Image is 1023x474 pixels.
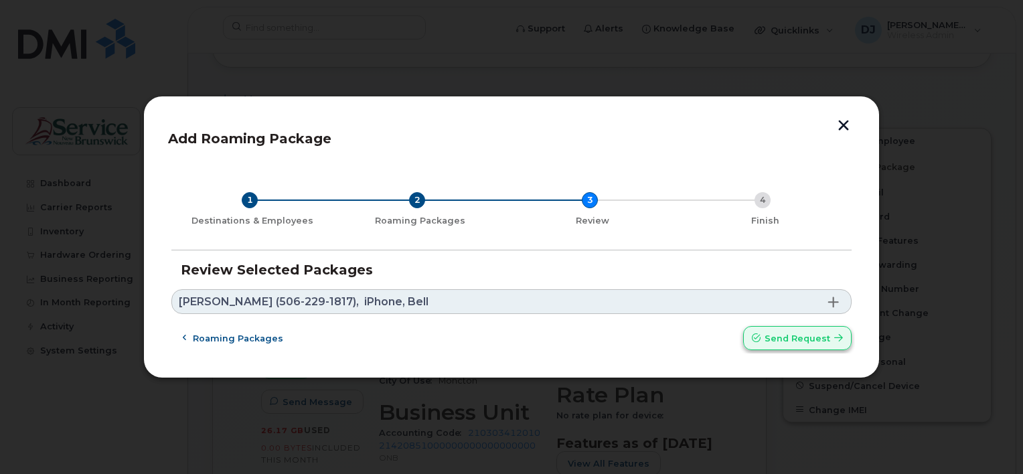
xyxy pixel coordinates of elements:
[765,332,830,345] span: Send request
[171,326,295,350] button: Roaming packages
[755,192,771,208] div: 4
[743,326,852,350] button: Send request
[339,216,501,226] div: Roaming Packages
[242,192,258,208] div: 1
[171,289,852,314] a: [PERSON_NAME] (506-229-1817),iPhone, Bell
[168,131,331,147] span: Add Roaming Package
[364,297,428,307] span: iPhone, Bell
[684,216,846,226] div: Finish
[193,332,283,345] span: Roaming packages
[179,297,359,307] span: [PERSON_NAME] (506-229-1817),
[181,262,842,277] h3: Review Selected Packages
[409,192,425,208] div: 2
[177,216,328,226] div: Destinations & Employees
